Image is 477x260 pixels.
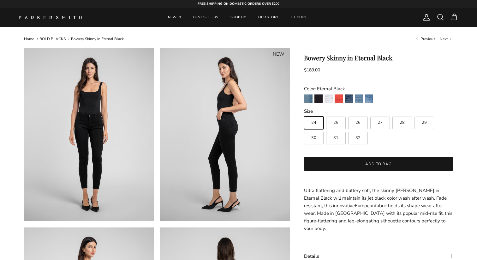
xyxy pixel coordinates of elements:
span: 24 [311,121,316,125]
span: 30 [311,136,316,140]
a: OUR STORY [253,8,284,27]
span: fabric holds its shape wear after wear. Made in [GEOGRAPHIC_DATA] with its popular mid-rise fit, ... [304,203,452,232]
h1: Bowery Skinny in Eternal Black [304,54,453,62]
span: 31 [333,136,338,140]
a: Bowery Skinny in Eternal Black [71,36,124,41]
a: Watermelon [334,94,343,105]
span: 26 [355,121,361,125]
a: Shoreline [344,94,353,105]
legend: Size [304,108,313,115]
nav: Breadcrumbs [24,36,453,41]
div: Primary [94,8,382,27]
a: Cove [304,94,313,105]
a: Eternal Black [314,94,323,105]
span: 28 [400,121,405,125]
span: $189.00 [304,67,320,73]
img: Shoreline [345,94,353,103]
span: Ultra flattering and buttery soft, the skinny [PERSON_NAME] in Eternal Black will maintain its je... [304,187,447,209]
span: 32 [355,136,361,140]
a: SHOP BY [225,8,252,27]
span: European [355,203,375,209]
a: Laguna [355,94,363,105]
strong: FREE SHIPPING ON DOMESTIC ORDERS OVER $200 [198,2,279,6]
img: Watermelon [335,94,343,103]
div: Color: Eternal Black [304,85,453,93]
a: BEST SELLERS [188,8,224,27]
a: Home [24,36,34,41]
a: NEW IN [162,8,187,27]
button: Add to bag [304,157,453,171]
img: Laguna [355,94,363,103]
a: Account [420,14,430,21]
a: Next [440,36,453,41]
span: Previous [420,36,435,41]
img: Cove [304,94,313,103]
span: 29 [422,121,427,125]
img: Ocean [365,94,373,103]
a: Eternal White [324,94,333,105]
img: Eternal White [325,94,333,103]
a: Previous [415,36,435,41]
img: Eternal Black [314,94,323,103]
a: BOLD BLACKS [39,36,66,41]
span: 25 [333,121,338,125]
a: FIT GUIDE [285,8,313,27]
span: Next [440,36,448,41]
a: Ocean [365,94,373,105]
img: Parker Smith [19,16,82,19]
span: 27 [378,121,383,125]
